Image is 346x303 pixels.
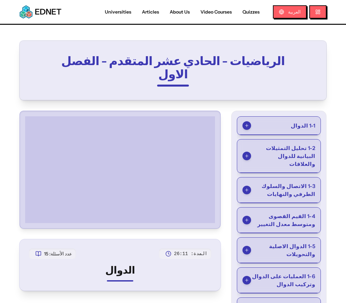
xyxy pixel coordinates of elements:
[237,268,321,293] button: 1-6 العمليات على الدوال وتركيب الدوال
[46,54,300,81] h2: الرياضيات - الحادي عشر المتقدم - الفصل الاول
[237,9,265,16] a: Quizzes
[100,9,137,16] a: Universities
[44,250,72,257] span: عدد الأسئلة: 15
[20,5,62,19] a: EDNETEDNET
[195,9,237,16] a: Video Courses
[251,182,315,198] span: 1-3 الاتصال والسلوك الطرفي والنهايات
[237,117,321,135] button: 1-1 الدوال
[273,5,307,19] button: العربية
[174,250,207,257] span: المدة: 26:11
[35,7,62,17] span: EDNET
[20,5,33,19] img: EDNET
[237,208,321,233] button: 1-4 القيم القصوى ومتوسط معدل التغيير
[237,238,321,263] button: 1-5 الدوال الاصلية والتحويلات
[251,144,315,168] span: 1-2 تحليل التمثيلات البيانية للدوال والعلاقات
[291,122,315,130] span: 1-1 الدوال
[164,9,195,16] a: About Us
[237,139,321,173] button: 1-2 تحليل التمثيلات البيانية للدوال والعلاقات
[137,9,164,16] a: Articles
[251,242,315,258] span: 1-5 الدوال الاصلية والتحويلات
[251,272,315,288] span: 1-6 العمليات على الدوال وتركيب الدوال
[237,177,321,203] button: 1-3 الاتصال والسلوك الطرفي والنهايات
[29,264,211,276] h2: الدوال
[251,212,315,228] span: 1-4 القيم القصوى ومتوسط معدل التغيير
